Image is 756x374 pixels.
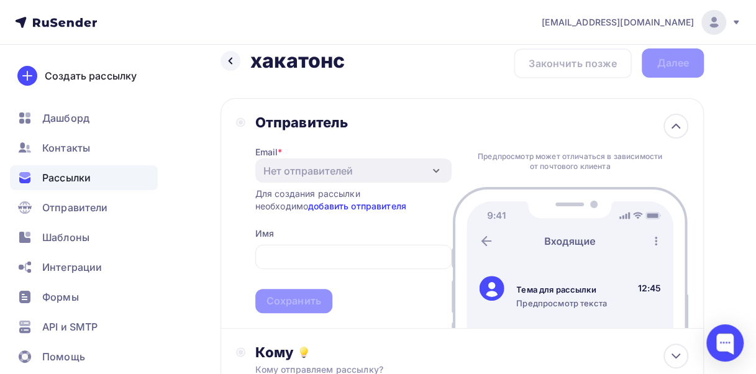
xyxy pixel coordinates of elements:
[255,158,452,183] button: Нет отправителей
[42,170,91,185] span: Рассылки
[637,282,661,294] div: 12:45
[42,290,79,304] span: Формы
[308,201,406,211] a: добавить отправителя
[542,10,741,35] a: [EMAIL_ADDRESS][DOMAIN_NAME]
[255,146,283,158] div: Email
[10,106,158,130] a: Дашборд
[542,16,694,29] span: [EMAIL_ADDRESS][DOMAIN_NAME]
[10,285,158,309] a: Формы
[255,114,452,131] div: Отправитель
[250,48,345,73] h2: хакатонс
[516,284,607,295] div: Тема для рассылки
[10,135,158,160] a: Контакты
[10,195,158,220] a: Отправители
[42,230,89,245] span: Шаблоны
[42,111,89,125] span: Дашборд
[45,68,137,83] div: Создать рассылку
[255,227,274,240] div: Имя
[10,165,158,190] a: Рассылки
[516,298,607,309] div: Предпросмотр текста
[10,225,158,250] a: Шаблоны
[255,344,688,361] div: Кому
[42,140,90,155] span: Контакты
[42,319,98,334] span: API и SMTP
[42,260,102,275] span: Интеграции
[42,349,85,364] span: Помощь
[255,188,452,212] div: Для создания рассылки необходимо
[42,200,108,215] span: Отправители
[475,152,666,171] div: Предпросмотр может отличаться в зависимости от почтового клиента
[263,163,353,178] div: Нет отправителей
